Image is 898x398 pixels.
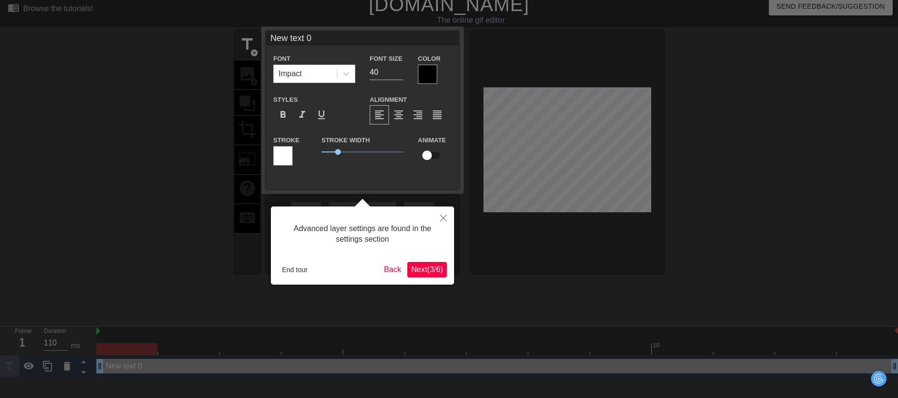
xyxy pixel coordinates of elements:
[380,262,405,277] button: Back
[433,206,454,229] button: Close
[411,265,443,274] span: Next ( 3 / 6 )
[278,262,311,277] button: End tour
[407,262,447,277] button: Next
[278,214,447,255] div: Advanced layer settings are found in the settings section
